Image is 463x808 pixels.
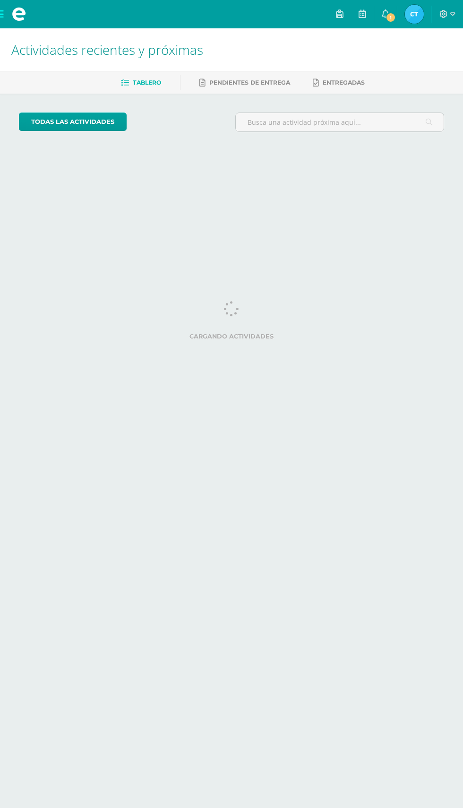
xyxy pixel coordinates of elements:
label: Cargando actividades [19,333,444,340]
input: Busca una actividad próxima aquí... [236,113,444,131]
span: 1 [386,12,396,23]
span: Tablero [133,79,161,86]
span: Actividades recientes y próximas [11,41,203,59]
img: 04f71514c926c92c0bb4042b2c09cb1f.png [405,5,424,24]
a: Entregadas [313,75,365,90]
a: Pendientes de entrega [199,75,290,90]
span: Entregadas [323,79,365,86]
span: Pendientes de entrega [209,79,290,86]
a: todas las Actividades [19,113,127,131]
a: Tablero [121,75,161,90]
